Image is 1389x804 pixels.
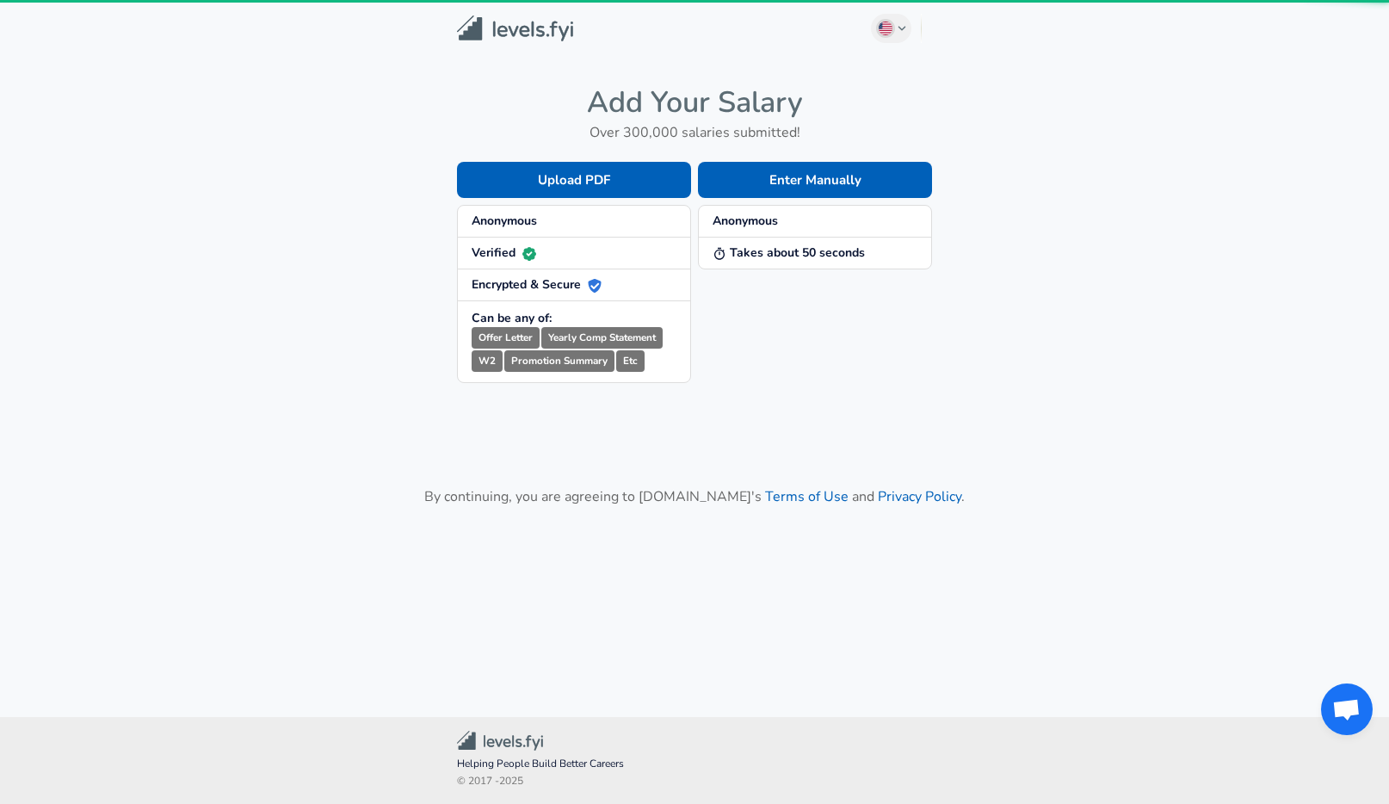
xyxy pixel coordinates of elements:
small: Promotion Summary [504,350,614,372]
a: Terms of Use [765,487,849,506]
small: Yearly Comp Statement [541,327,663,349]
button: Enter Manually [698,162,932,198]
h4: Add Your Salary [457,84,932,121]
strong: Verified [472,244,536,261]
span: Helping People Build Better Careers [457,756,932,773]
button: English (US) [871,14,912,43]
strong: Takes about 50 seconds [713,244,865,261]
img: English (US) [879,22,892,35]
img: Levels.fyi [457,15,573,42]
a: Privacy Policy [878,487,961,506]
h6: Over 300,000 salaries submitted! [457,121,932,145]
div: Open chat [1321,683,1373,735]
strong: Encrypted & Secure [472,276,602,293]
strong: Can be any of: [472,310,552,326]
strong: Anonymous [472,213,537,229]
small: W2 [472,350,503,372]
img: Levels.fyi Community [457,731,543,751]
strong: Anonymous [713,213,778,229]
span: © 2017 - 2025 [457,773,932,790]
small: Etc [616,350,645,372]
button: Upload PDF [457,162,691,198]
small: Offer Letter [472,327,540,349]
